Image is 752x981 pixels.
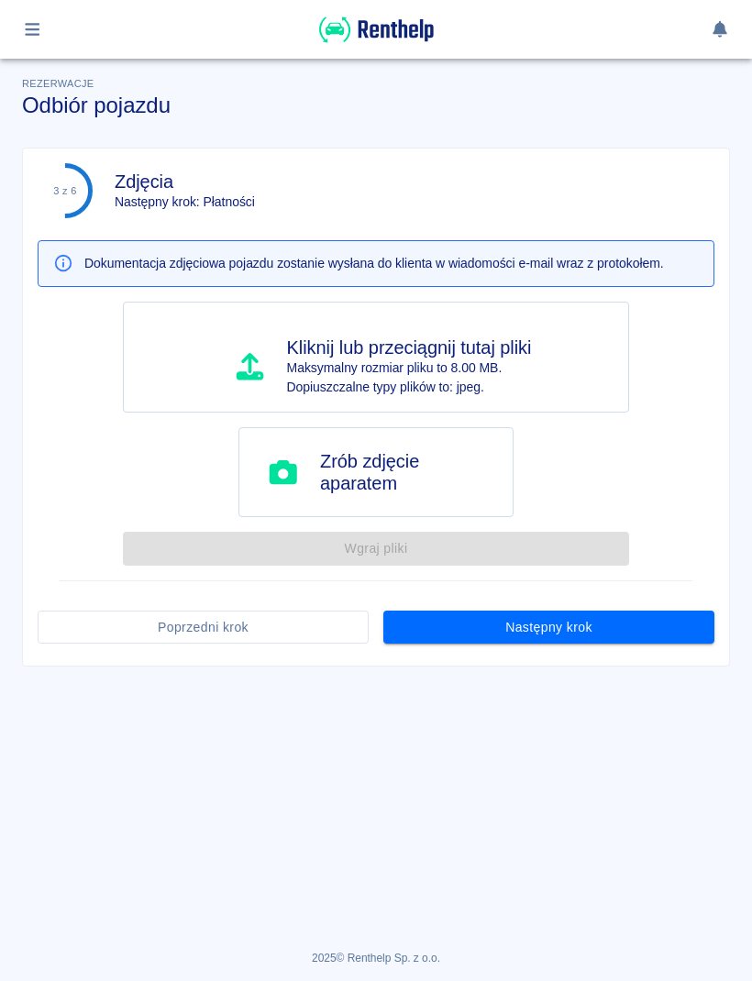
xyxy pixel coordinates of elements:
[38,611,369,645] button: Poprzedni krok
[115,193,255,212] p: Następny krok: Płatności
[22,78,94,89] span: Rezerwacje
[53,185,77,197] div: 3 z 6
[320,450,498,494] h4: Zrób zdjęcie aparatem
[319,15,434,45] img: Renthelp logo
[319,33,434,49] a: Renthelp logo
[84,254,664,273] p: Dokumentacja zdjęciowa pojazdu zostanie wysłana do klienta w wiadomości e-mail wraz z protokołem.
[115,171,255,193] h4: Zdjęcia
[287,336,532,358] h4: Kliknij lub przeciągnij tutaj pliki
[383,611,714,645] button: Następny krok
[287,358,532,378] p: Maksymalny rozmiar pliku to 8.00 MB.
[22,93,730,118] h3: Odbiór pojazdu
[287,378,532,397] p: Dopiuszczalne typy plików to: jpeg.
